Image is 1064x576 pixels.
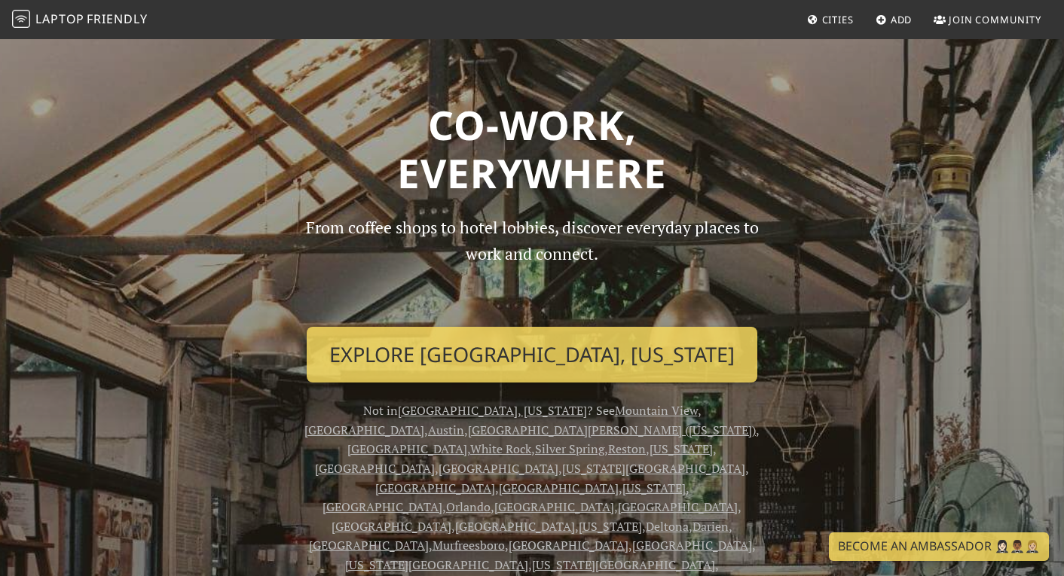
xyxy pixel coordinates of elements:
a: Explore [GEOGRAPHIC_DATA], [US_STATE] [307,327,757,382]
a: Mountain View [615,402,698,419]
a: Murfreesboro [433,537,505,553]
a: [GEOGRAPHIC_DATA] [618,498,738,515]
a: [GEOGRAPHIC_DATA] [332,518,451,535]
span: Cities [822,13,854,26]
a: [GEOGRAPHIC_DATA] [509,537,628,553]
a: Cities [801,6,860,33]
img: LaptopFriendly [12,10,30,28]
a: LaptopFriendly LaptopFriendly [12,7,148,33]
p: From coffee shops to hotel lobbies, discover everyday places to work and connect. [292,215,772,315]
span: Add [891,13,913,26]
a: [US_STATE][GEOGRAPHIC_DATA] [532,556,715,573]
a: [GEOGRAPHIC_DATA] [315,460,435,477]
span: Laptop [35,11,84,27]
a: [GEOGRAPHIC_DATA] [323,498,442,515]
a: [GEOGRAPHIC_DATA] [439,460,558,477]
a: [GEOGRAPHIC_DATA] [494,498,614,515]
h1: Co-work, Everywhere [44,101,1020,197]
a: [GEOGRAPHIC_DATA] [632,537,752,553]
a: [GEOGRAPHIC_DATA] [455,518,575,535]
a: Join Community [928,6,1047,33]
a: [GEOGRAPHIC_DATA] [309,537,429,553]
a: Darien [693,518,729,535]
a: [US_STATE] [622,480,686,496]
a: [GEOGRAPHIC_DATA][PERSON_NAME] ([US_STATE]) [468,422,756,438]
a: Add [870,6,919,33]
a: [GEOGRAPHIC_DATA] [304,422,424,438]
a: Austin [428,422,464,438]
a: [GEOGRAPHIC_DATA], [US_STATE] [398,402,587,419]
a: [GEOGRAPHIC_DATA] [375,480,495,496]
span: Join Community [949,13,1041,26]
a: White Rock [470,440,531,457]
a: [US_STATE][GEOGRAPHIC_DATA] [562,460,745,477]
a: Become an Ambassador 🤵🏻‍♀️🤵🏾‍♂️🤵🏼‍♀️ [829,532,1049,561]
a: Silver Spring [535,440,604,457]
a: Reston [608,440,646,457]
span: Friendly [87,11,147,27]
a: Deltona [646,518,689,535]
a: [US_STATE][GEOGRAPHIC_DATA] [345,556,528,573]
a: [US_STATE] [579,518,642,535]
a: [US_STATE] [650,440,713,457]
a: [GEOGRAPHIC_DATA] [347,440,467,457]
a: [GEOGRAPHIC_DATA] [499,480,619,496]
a: Orlando [446,498,491,515]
